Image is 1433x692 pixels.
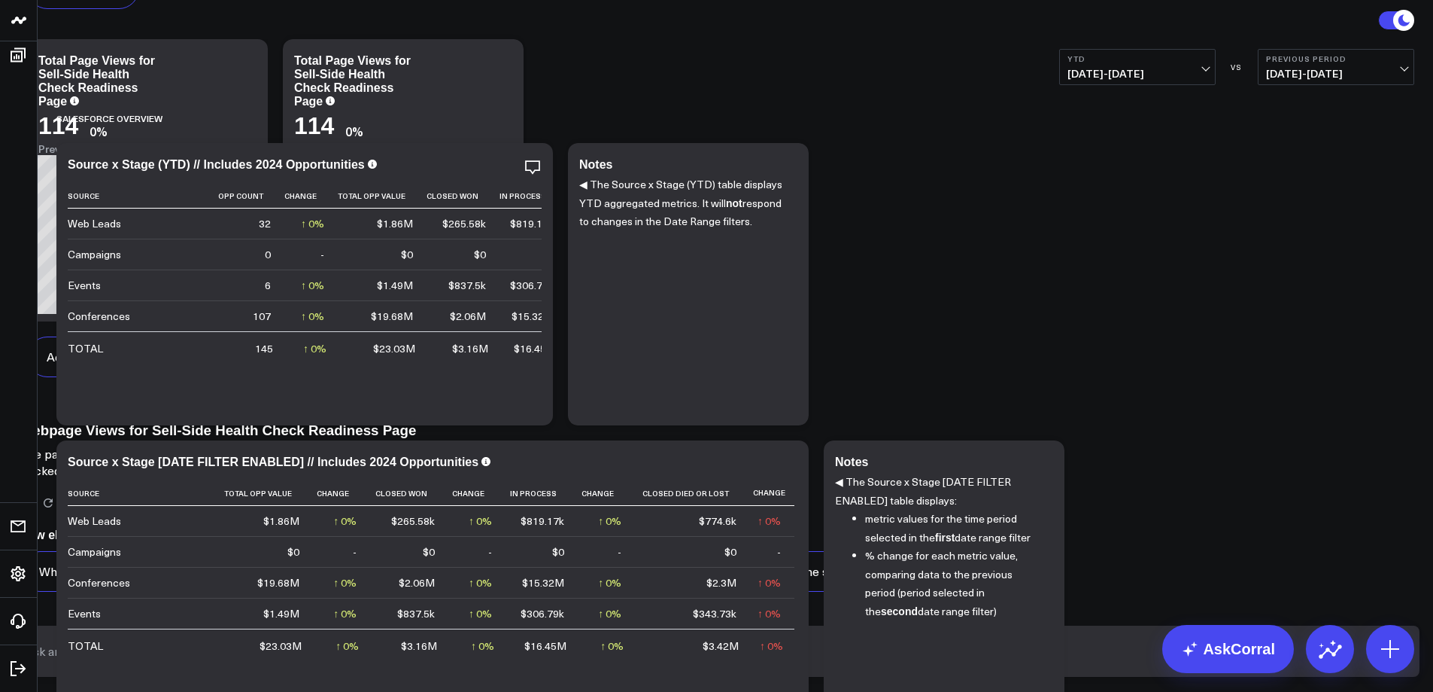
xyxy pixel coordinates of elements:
div: ↑ 0% [303,341,326,356]
th: Opp Count [218,183,284,209]
div: Events [68,278,101,293]
a: AskCorral [1162,625,1294,673]
div: ↑ 0% [333,575,357,590]
th: In Process [499,183,567,209]
div: ↑ 0% [469,514,492,529]
div: MW [1138,11,1156,29]
div: $1.49M [263,606,299,621]
th: Change [284,183,338,209]
div: ↑ 0% [301,278,324,293]
div: ↑ 0% [333,514,357,529]
div: $2.06M [450,309,486,324]
div: MO [1182,11,1200,29]
div: $16.45M [524,639,566,654]
div: $0 [423,544,435,559]
div: Source x Stage (YTD) // Includes 2024 Opportunities [68,158,365,171]
div: $1.86M [263,514,299,529]
div: $19.68M [371,309,413,324]
div: $0 [287,544,299,559]
div: RE [1204,11,1222,29]
div: $819.17k [521,514,564,529]
div: ↑ 0% [471,639,494,654]
div: $0 [552,544,564,559]
div: Campaigns [68,247,121,262]
div: Campaigns [68,544,121,559]
b: not [726,197,742,209]
div: - [777,544,781,559]
div: TOTAL [68,639,103,654]
th: Change [750,480,794,506]
div: $23.03M [260,639,302,654]
div: Notes [579,158,612,171]
div: Conferences [68,309,130,324]
button: Previous Period[DATE]-[DATE] [1258,49,1414,85]
th: Source [68,480,218,506]
div: $819.17k [510,216,554,231]
th: Change [448,480,505,506]
div: $0 [401,247,413,262]
div: ↑ 0% [600,639,624,654]
th: Closed Won [427,183,499,209]
div: $774.6k [699,514,736,529]
div: Web Leads [68,514,121,529]
div: ↑ 0% [757,606,781,621]
li: metric values for the time period selected in the date range filter [865,510,1042,547]
div: $15.32M [522,575,564,590]
div: 145 [255,341,273,356]
div: ↑ 0% [598,575,621,590]
div: ↑ 0% [469,575,492,590]
div: $343.73k [693,606,736,621]
div: ↑ 0% [335,639,359,654]
li: % change for each metric value, comparing data to the previous period (period selected in the dat... [865,547,1042,620]
span: [DATE] - [DATE] [1266,68,1406,80]
div: $16.45M [514,341,556,356]
a: CrossCountry Consulting [630,14,777,26]
div: ↑ 0% [760,639,783,654]
div: $265.58k [442,216,486,231]
div: $265.58k [391,514,435,529]
th: Change [313,480,370,506]
b: Previous Period [1266,54,1406,63]
div: $306.79k [521,606,564,621]
div: - [320,247,324,262]
div: CS [1116,11,1134,29]
div: $1.49M [377,278,413,293]
b: YTD [1067,54,1207,63]
div: $0 [474,247,486,262]
th: Closed Died Or Lost [635,480,750,506]
div: $23.03M [373,341,415,356]
b: first [935,532,955,544]
div: $837.5k [448,278,486,293]
button: YTD[DATE]-[DATE] [1059,49,1216,85]
div: Notes [835,456,868,468]
div: ↑ 0% [757,575,781,590]
div: ↑ 0% [469,606,492,621]
div: $3.16M [452,341,488,356]
p: ◀ The Source x Stage [DATE FILTER ENABLED] table displays: [835,473,1042,510]
div: $15.32M [512,309,554,324]
span: + 8 [1228,15,1241,26]
div: ◀ The Source x Stage (YTD) table displays YTD aggregated metrics. It will respond to changes in t... [579,175,797,410]
div: Source x Stage [DATE FILTER ENABLED] // Includes 2024 Opportunities [68,456,478,468]
div: 107 [253,309,271,324]
th: Change [578,480,635,506]
div: ↑ 0% [598,606,621,621]
div: ↑ 0% [598,514,621,529]
div: $0 [724,544,736,559]
button: +8 [1225,11,1243,29]
div: ↑ 0% [757,514,781,529]
div: ↑ 0% [301,216,324,231]
div: $19.68M [257,575,299,590]
div: Conferences [68,575,130,590]
div: Events [68,606,101,621]
div: $306.79k [510,278,554,293]
div: ↑ 0% [333,606,357,621]
div: $3.42M [703,639,739,654]
div: GW [1160,11,1178,29]
b: second [881,605,918,617]
div: - [488,544,492,559]
span: [DATE] - [DATE] [1067,68,1207,80]
div: $3.16M [401,639,437,654]
th: Source [68,183,218,209]
div: ↑ 0% [301,309,324,324]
